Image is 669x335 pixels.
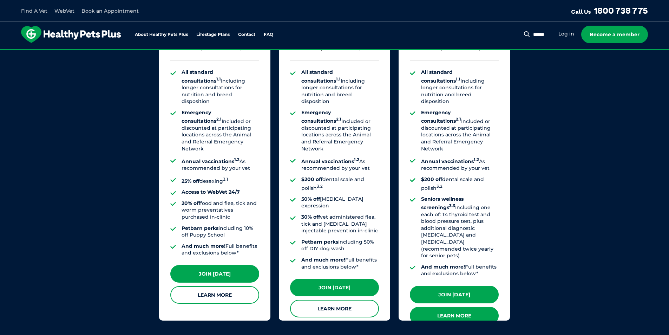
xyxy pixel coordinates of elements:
[421,156,499,172] li: As recommended by your vet
[301,156,379,172] li: As recommended by your vet
[301,257,379,270] li: Full benefits and exclusions below*
[21,8,47,14] a: Find A Vet
[301,196,379,210] li: [MEDICAL_DATA] expression
[421,69,460,84] strong: All standard consultations
[182,189,240,195] strong: Access to WebVet 24/7
[336,77,341,82] sup: 1.1
[182,243,225,249] strong: And much more!
[558,31,574,37] a: Log in
[290,279,379,296] a: Join [DATE]
[421,196,464,211] strong: Seniors wellness screenings
[523,31,531,38] button: Search
[421,196,499,259] li: Including one each of: T4 thyroid test and blood pressure test, plus additional diagnostic [MEDIC...
[182,178,199,184] strong: 25% off
[437,184,442,189] sup: 3.2
[474,157,479,162] sup: 1.2
[421,109,461,124] strong: Emergency consultations
[301,109,341,124] strong: Emergency consultations
[182,243,259,257] li: Full benefits and exclusions below*
[301,214,320,220] strong: 30% off
[301,239,379,252] li: including 50% off DIY dog wash
[301,176,322,182] strong: $200 off
[81,8,139,14] a: Book an Appointment
[182,225,259,239] li: including 10% off Puppy School
[216,77,221,82] sup: 1.1
[182,176,259,185] li: desexing
[354,157,359,162] sup: 1.2
[182,156,259,172] li: As recommended by your vet
[421,158,479,165] strong: Annual vaccinations
[421,69,499,105] li: Including longer consultations for nutrition and breed disposition
[216,117,222,122] sup: 2.1
[317,184,323,189] sup: 3.2
[182,69,221,84] strong: All standard consultations
[182,109,259,152] li: Included or discounted at participating locations across the Animal and Referral Emergency Network
[421,264,465,270] strong: And much more!
[456,77,460,82] sup: 1.1
[421,264,499,277] li: Full benefits and exclusions below*
[410,286,499,303] a: Join [DATE]
[182,109,222,124] strong: Emergency consultations
[581,26,648,43] a: Become a member
[301,257,345,263] strong: And much more!
[196,32,230,37] a: Lifestage Plans
[301,69,379,105] li: Including longer consultations for nutrition and breed disposition
[571,8,591,15] span: Call Us
[182,158,240,165] strong: Annual vaccinations
[301,196,320,202] strong: 50% off
[234,157,240,162] sup: 1.2
[238,32,255,37] a: Contact
[301,214,379,234] li: vet administered flea, tick and [MEDICAL_DATA] injectable prevention in-clinic
[421,176,499,192] li: dental scale and polish
[571,5,648,16] a: Call Us1800 738 775
[301,239,338,245] strong: Petbarn perks
[421,109,499,152] li: Included or discounted at participating locations across the Animal and Referral Emergency Network
[336,117,341,122] sup: 2.1
[410,307,499,324] a: Learn More
[264,32,273,37] a: FAQ
[54,8,74,14] a: WebVet
[301,109,379,152] li: Included or discounted at participating locations across the Animal and Referral Emergency Network
[182,200,259,221] li: food and flea, tick and worm preventatives purchased in-clinic
[21,26,121,43] img: hpp-logo
[456,117,461,122] sup: 2.1
[301,69,341,84] strong: All standard consultations
[170,265,259,283] a: Join [DATE]
[290,300,379,317] a: Learn More
[223,177,228,182] sup: 3.1
[203,49,466,56] span: Proactive, preventative wellness program designed to keep your pet healthier and happier for longer
[301,158,359,165] strong: Annual vaccinations
[301,176,379,192] li: dental scale and polish
[449,203,455,208] sup: 3.3
[135,32,188,37] a: About Healthy Pets Plus
[182,225,218,231] strong: Petbarn perks
[182,69,259,105] li: Including longer consultations for nutrition and breed disposition
[170,286,259,304] a: Learn More
[421,176,442,182] strong: $200 off
[182,200,200,206] strong: 20% off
